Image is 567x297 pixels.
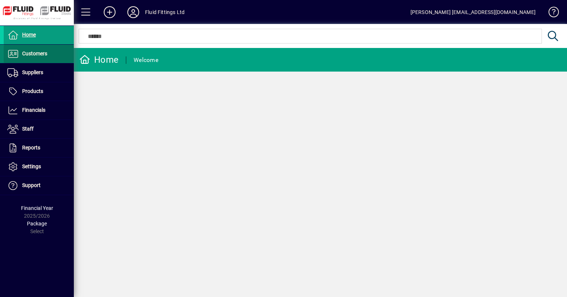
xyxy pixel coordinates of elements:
[22,182,41,188] span: Support
[22,88,43,94] span: Products
[4,158,74,176] a: Settings
[21,205,53,211] span: Financial Year
[98,6,121,19] button: Add
[4,45,74,63] a: Customers
[27,221,47,227] span: Package
[4,101,74,120] a: Financials
[4,139,74,157] a: Reports
[4,176,74,195] a: Support
[22,69,43,75] span: Suppliers
[22,51,47,56] span: Customers
[4,120,74,138] a: Staff
[121,6,145,19] button: Profile
[22,163,41,169] span: Settings
[410,6,536,18] div: [PERSON_NAME] [EMAIL_ADDRESS][DOMAIN_NAME]
[4,63,74,82] a: Suppliers
[4,82,74,101] a: Products
[22,145,40,151] span: Reports
[22,126,34,132] span: Staff
[145,6,185,18] div: Fluid Fittings Ltd
[22,107,45,113] span: Financials
[79,54,118,66] div: Home
[543,1,558,25] a: Knowledge Base
[134,54,158,66] div: Welcome
[22,32,36,38] span: Home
